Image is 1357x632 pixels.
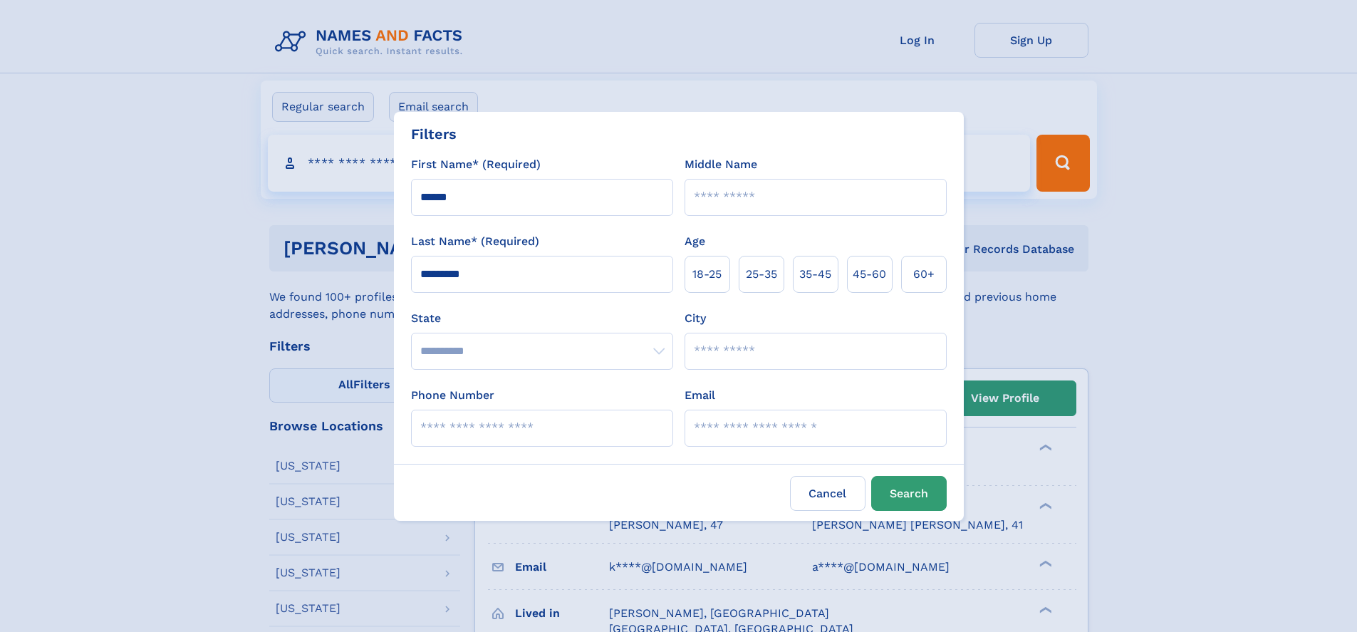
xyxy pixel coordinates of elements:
label: Phone Number [411,387,494,404]
label: Cancel [790,476,865,511]
label: Email [685,387,715,404]
span: 35‑45 [799,266,831,283]
span: 45‑60 [853,266,886,283]
label: State [411,310,673,327]
label: Middle Name [685,156,757,173]
div: Filters [411,123,457,145]
label: First Name* (Required) [411,156,541,173]
button: Search [871,476,947,511]
label: Last Name* (Required) [411,233,539,250]
span: 18‑25 [692,266,722,283]
label: City [685,310,706,327]
span: 60+ [913,266,935,283]
span: 25‑35 [746,266,777,283]
label: Age [685,233,705,250]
